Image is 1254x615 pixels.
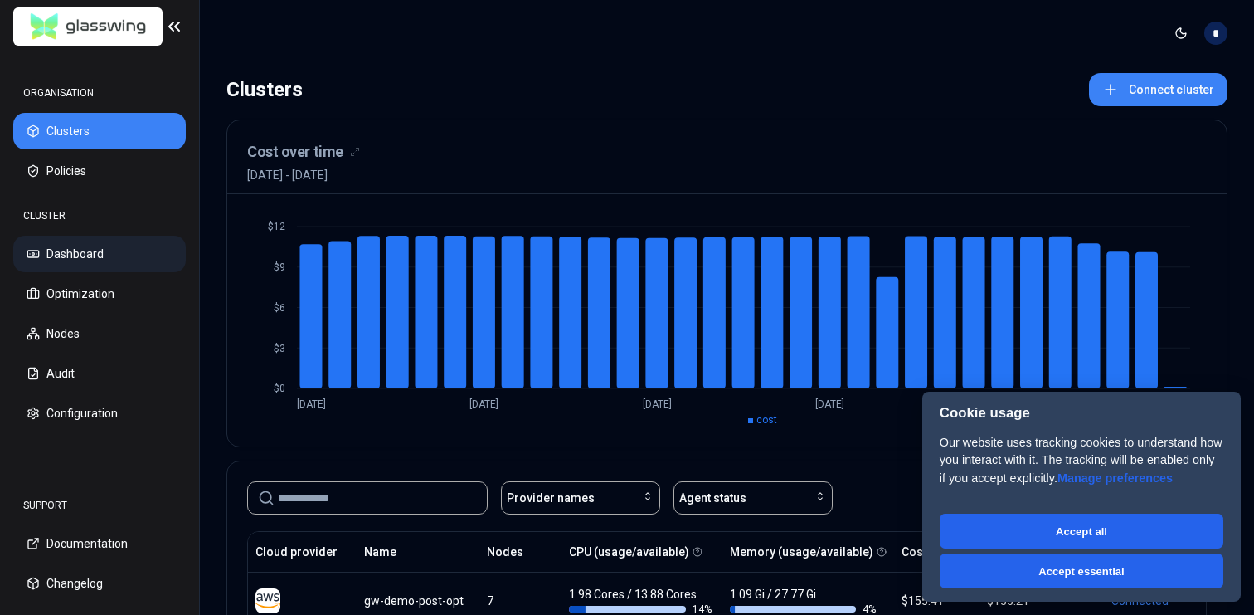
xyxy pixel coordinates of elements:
[940,514,1223,549] button: Accept all
[902,535,926,569] button: Cost
[255,535,338,569] button: Cloud provider
[13,236,186,272] button: Dashboard
[1057,471,1173,485] a: Manage preferences
[13,489,186,522] div: SUPPORT
[13,276,186,312] button: Optimization
[679,490,746,506] span: Agent status
[469,398,498,410] tspan: [DATE]
[364,593,470,609] div: gw-demo-post-opt
[255,588,280,613] img: aws
[1089,73,1227,106] button: Connect cluster
[24,7,153,46] img: GlassWing
[274,383,285,394] tspan: $0
[13,76,186,110] div: ORGANISATION
[297,398,326,410] tspan: [DATE]
[569,535,689,569] button: CPU (usage/available)
[940,554,1223,588] button: Accept essential
[274,302,285,314] tspan: $6
[13,153,186,189] button: Policies
[922,434,1241,500] p: Our website uses tracking cookies to understand how you interact with it. The tracking will be en...
[673,481,833,515] button: Agent status
[274,261,285,273] tspan: $9
[507,490,595,506] span: Provider names
[247,140,343,164] h3: Cost over time
[13,113,186,149] button: Clusters
[756,414,777,426] span: cost
[487,593,554,609] div: 7
[13,199,186,232] div: CLUSTER
[730,535,873,569] button: Memory (usage/available)
[922,405,1241,421] h2: Cookie usage
[364,535,396,569] button: Name
[13,395,186,432] button: Configuration
[268,221,285,232] tspan: $12
[815,398,844,410] tspan: [DATE]
[902,593,972,609] div: $155.41
[247,167,360,183] span: [DATE] - [DATE]
[13,565,186,602] button: Changelog
[274,343,285,354] tspan: $3
[13,525,186,562] button: Documentation
[13,315,186,352] button: Nodes
[643,398,672,410] tspan: [DATE]
[487,535,523,569] button: Nodes
[501,481,660,515] button: Provider names
[226,73,303,106] div: Clusters
[13,355,186,392] button: Audit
